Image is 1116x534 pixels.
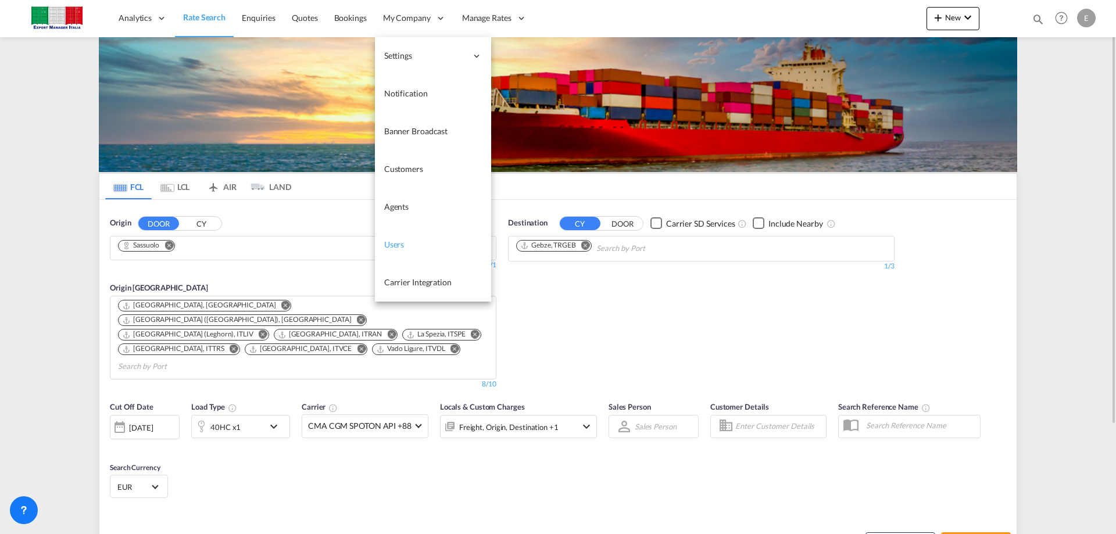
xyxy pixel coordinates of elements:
[375,226,491,264] a: Users
[384,202,409,212] span: Agents
[440,402,525,411] span: Locals & Custom Charges
[440,415,597,438] div: Freight Origin Destination Factory Stuffingicon-chevron-down
[406,329,467,339] div: Press delete to remove this chip.
[292,13,317,23] span: Quotes
[650,217,735,230] md-checkbox: Checkbox No Ink
[376,344,445,354] div: Vado Ligure, ITVDL
[827,219,836,228] md-icon: Unchecked: Ignores neighbouring ports when fetching rates.Checked : Includes neighbouring ports w...
[198,174,245,199] md-tab-item: AIR
[122,344,227,354] div: Press delete to remove this chip.
[122,300,276,310] div: Ancona, ITAOI
[249,344,355,354] div: Press delete to remove this chip.
[328,403,338,413] md-icon: The selected Trucker/Carrierwill be displayed in the rate results If the rates are from another f...
[459,419,559,435] div: Freight Origin Destination Factory Stuffing
[110,283,208,292] span: Origin [GEOGRAPHIC_DATA]
[442,344,460,356] button: Remove
[375,264,491,302] a: Carrier Integration
[520,241,576,250] div: Gebze, TRGEB
[105,174,291,199] md-pagination-wrapper: Use the left and right arrow keys to navigate between tabs
[183,12,226,22] span: Rate Search
[334,13,367,23] span: Bookings
[931,13,975,22] span: New
[308,420,412,432] span: CMA CGM SPOTON API +88
[1051,8,1077,29] div: Help
[222,344,239,356] button: Remove
[735,418,822,435] input: Enter Customer Details
[580,420,593,433] md-icon: icon-chevron-down
[273,300,291,312] button: Remove
[191,415,290,438] div: 40HC x1icon-chevron-down
[278,329,385,339] div: Press delete to remove this chip.
[1032,13,1045,30] div: icon-magnify
[560,217,600,230] button: CY
[249,344,352,354] div: Venezia, ITVCE
[596,239,707,258] input: Chips input.
[242,13,276,23] span: Enquiries
[1077,9,1096,27] div: E
[384,164,423,174] span: Customers
[181,217,221,230] button: CY
[122,315,351,325] div: Genova (Genoa), ITGOA
[406,329,465,339] div: La Spezia, ITSPE
[122,344,224,354] div: Trieste, ITTRS
[508,261,895,271] div: 1/3
[710,402,769,411] span: Customer Details
[753,217,823,230] md-checkbox: Checkbox No Ink
[110,438,119,453] md-datepicker: Select
[508,217,548,229] span: Destination
[375,188,491,226] a: Agents
[380,329,397,341] button: Remove
[462,12,512,24] span: Manage Rates
[574,241,591,252] button: Remove
[278,329,382,339] div: Ravenna, ITRAN
[129,422,153,433] div: [DATE]
[961,10,975,24] md-icon: icon-chevron-down
[375,75,491,113] a: Notification
[520,241,578,250] div: Press delete to remove this chip.
[122,329,256,339] div: Press delete to remove this chip.
[463,329,481,341] button: Remove
[110,463,160,472] span: Search Currency
[191,402,237,411] span: Load Type
[210,419,241,435] div: 40HC x1
[921,403,931,413] md-icon: Your search will be saved by the below given name
[245,174,291,199] md-tab-item: LAND
[116,478,162,495] md-select: Select Currency: € EUREuro
[384,239,405,249] span: Users
[927,7,979,30] button: icon-plus 400-fgNewicon-chevron-down
[110,415,180,439] div: [DATE]
[228,403,237,413] md-icon: icon-information-outline
[118,357,228,376] input: Search by Port
[634,418,678,435] md-select: Sales Person
[349,315,366,327] button: Remove
[383,12,431,24] span: My Company
[117,482,150,492] span: EUR
[110,217,131,229] span: Origin
[122,241,162,250] div: Press delete to remove this chip.
[99,37,1017,172] img: LCL+%26+FCL+BACKGROUND.png
[768,218,823,230] div: Include Nearby
[302,402,338,411] span: Carrier
[384,277,452,287] span: Carrier Integration
[267,420,287,433] md-icon: icon-chevron-down
[602,217,643,230] button: DOOR
[666,218,735,230] div: Carrier SD Services
[157,241,174,252] button: Remove
[122,329,253,339] div: Livorno (Leghorn), ITLIV
[119,12,152,24] span: Analytics
[122,315,353,325] div: Press delete to remove this chip.
[138,217,179,230] button: DOOR
[206,180,220,189] md-icon: icon-airplane
[514,236,711,258] md-chips-wrap: Chips container. Use arrow keys to select chips.
[738,219,747,228] md-icon: Unchecked: Search for CY (Container Yard) services for all selected carriers.Checked : Search for...
[105,174,152,199] md-tab-item: FCL
[122,241,159,250] div: Sassuolo
[1051,8,1071,28] span: Help
[375,113,491,150] a: Banner Broadcast
[931,10,945,24] md-icon: icon-plus 400-fg
[251,329,269,341] button: Remove
[152,174,198,199] md-tab-item: LCL
[375,37,491,75] div: Settings
[609,402,651,411] span: Sales Person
